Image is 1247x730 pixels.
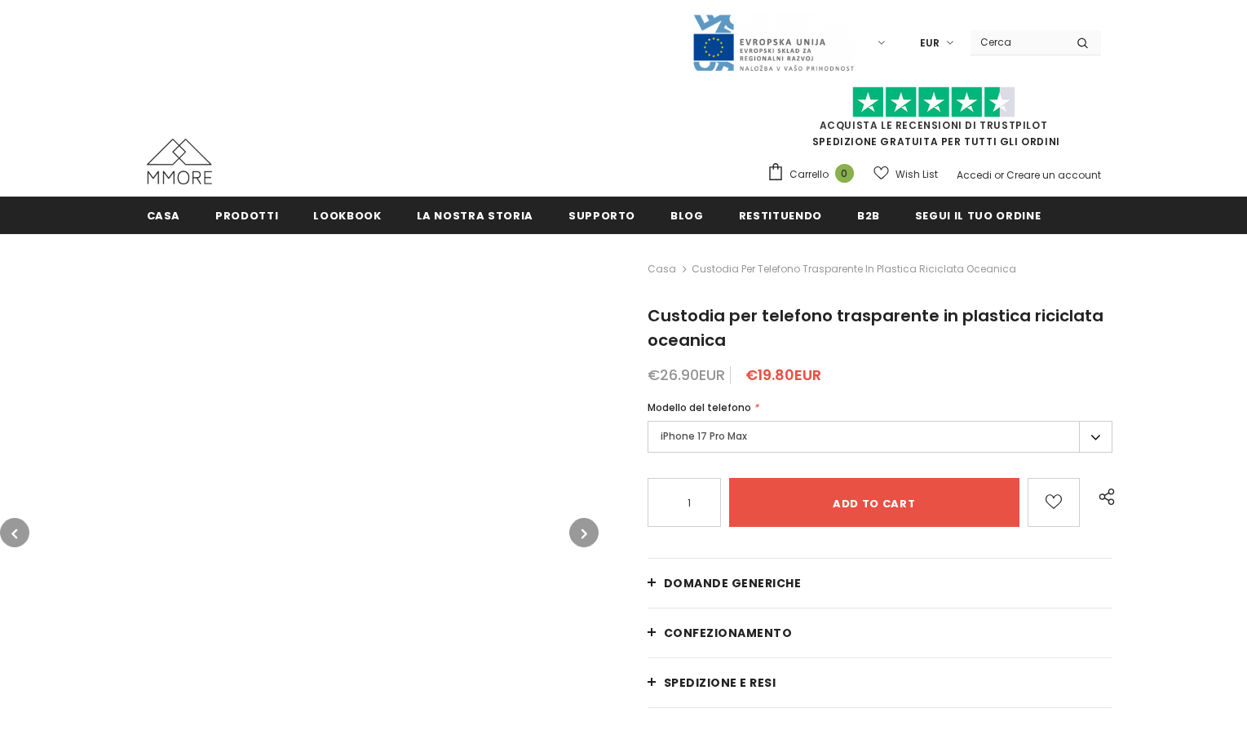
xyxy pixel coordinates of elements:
[147,139,212,184] img: Casi MMORE
[648,608,1113,657] a: CONFEZIONAMENTO
[648,559,1113,608] a: Domande generiche
[739,197,822,233] a: Restituendo
[648,421,1113,453] label: iPhone 17 Pro Max
[692,35,855,49] a: Javni Razpis
[857,197,880,233] a: B2B
[648,304,1103,352] span: Custodia per telefono trasparente in plastica riciclata oceanica
[568,208,635,223] span: supporto
[957,168,992,182] a: Accedi
[313,208,381,223] span: Lookbook
[670,197,704,233] a: Blog
[767,162,862,187] a: Carrello 0
[648,400,751,414] span: Modello del telefono
[568,197,635,233] a: supporto
[971,30,1064,54] input: Search Site
[745,365,821,385] span: €19.80EUR
[692,259,1016,279] span: Custodia per telefono trasparente in plastica riciclata oceanica
[739,208,822,223] span: Restituendo
[729,478,1019,527] input: Add to cart
[767,94,1101,148] span: SPEDIZIONE GRATUITA PER TUTTI GLI ORDINI
[147,197,181,233] a: Casa
[313,197,381,233] a: Lookbook
[417,208,533,223] span: La nostra storia
[664,625,793,641] span: CONFEZIONAMENTO
[857,208,880,223] span: B2B
[215,197,278,233] a: Prodotti
[648,365,725,385] span: €26.90EUR
[994,168,1004,182] span: or
[895,166,938,183] span: Wish List
[920,35,940,51] span: EUR
[648,259,676,279] a: Casa
[820,118,1048,132] a: Acquista le recensioni di TrustPilot
[147,208,181,223] span: Casa
[664,675,776,691] span: Spedizione e resi
[835,164,854,183] span: 0
[915,208,1041,223] span: Segui il tuo ordine
[915,197,1041,233] a: Segui il tuo ordine
[873,160,938,188] a: Wish List
[417,197,533,233] a: La nostra storia
[852,86,1015,118] img: Fidati di Pilot Stars
[670,208,704,223] span: Blog
[789,166,829,183] span: Carrello
[664,575,802,591] span: Domande generiche
[692,13,855,73] img: Javni Razpis
[648,658,1113,707] a: Spedizione e resi
[215,208,278,223] span: Prodotti
[1006,168,1101,182] a: Creare un account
